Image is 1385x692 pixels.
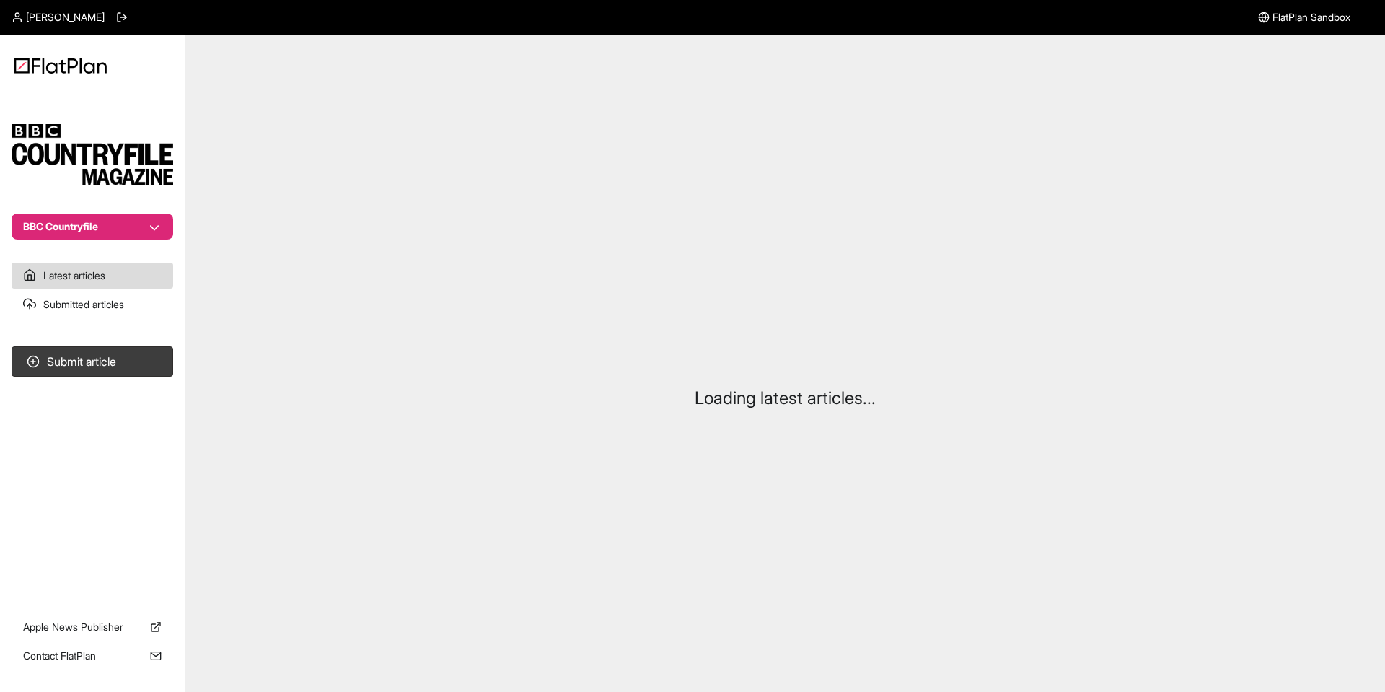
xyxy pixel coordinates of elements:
img: Logo [14,58,107,74]
a: Submitted articles [12,292,173,317]
button: Submit article [12,346,173,377]
a: Latest articles [12,263,173,289]
img: Publication Logo [12,124,173,185]
a: Contact FlatPlan [12,643,173,669]
span: FlatPlan Sandbox [1272,10,1350,25]
button: BBC Countryfile [12,214,173,240]
span: [PERSON_NAME] [26,10,105,25]
a: [PERSON_NAME] [12,10,105,25]
a: Apple News Publisher [12,614,173,640]
p: Loading latest articles... [695,387,876,410]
